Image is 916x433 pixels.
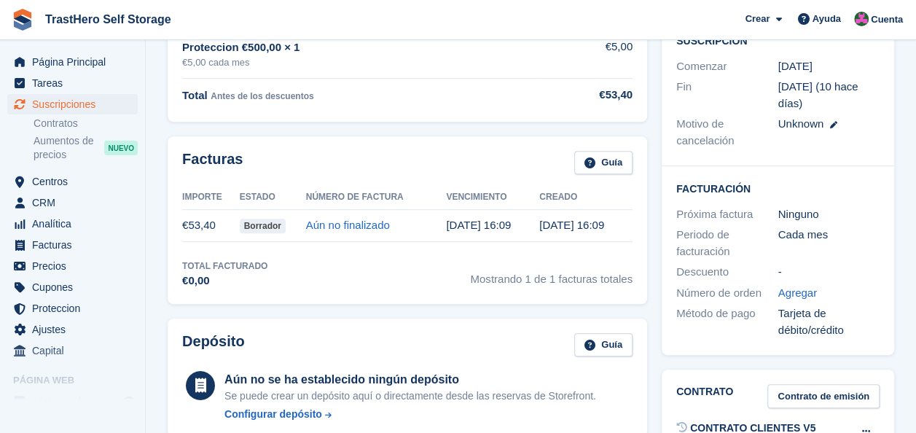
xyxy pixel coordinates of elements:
img: Marua Grioui [854,12,869,26]
span: Ayuda [813,12,841,26]
h2: Facturación [676,181,880,195]
p: Se puede crear un depósito aquí o directamente desde las reservas de Storefront. [224,389,596,404]
div: Método de pago [676,305,778,338]
span: CRM [32,192,120,213]
span: Capital [32,340,120,361]
h2: Suscripción [676,33,880,47]
a: menu [7,319,138,340]
div: Próxima factura [676,206,778,223]
a: TrastHero Self Storage [39,7,177,31]
div: Proteccion €500,00 × 1 [182,39,541,56]
div: Total facturado [182,260,267,273]
div: Motivo de cancelación [676,116,778,149]
span: Tareas [32,73,120,93]
span: Total [182,89,208,101]
th: Creado [539,186,633,209]
span: Facturas [32,235,120,255]
th: Número de factura [306,186,447,209]
th: Importe [182,186,240,209]
span: Cupones [32,277,120,297]
a: Contrato de emisión [767,384,880,408]
a: Vista previa de la tienda [120,393,138,410]
span: Ajustes [32,319,120,340]
a: menú [7,391,138,412]
div: €53,40 [541,87,633,104]
div: Fin [676,79,778,112]
span: Aumentos de precios [34,134,104,162]
a: menu [7,94,138,114]
div: Tarjeta de débito/crédito [778,305,880,338]
div: €5,00 cada mes [182,55,541,70]
time: 2025-09-11 23:00:00 UTC [778,58,813,75]
div: Comenzar [676,58,778,75]
span: página web [32,391,120,412]
a: menu [7,340,138,361]
td: €5,00 [541,31,633,78]
time: 2025-09-13 14:09:19 UTC [446,219,511,231]
span: Borrador [240,219,286,233]
a: Guía [574,151,633,175]
div: - [778,264,880,281]
a: Configurar depósito [224,407,596,422]
a: menu [7,192,138,213]
div: Periodo de facturación [676,227,778,260]
div: Ninguno [778,206,880,223]
img: stora-icon-8386f47178a22dfd0bd8f6a31ec36ba5ce8667c1dd55bd0f319d3a0aa187defe.svg [12,9,34,31]
span: Página Principal [32,52,120,72]
span: Analítica [32,214,120,234]
span: Precios [32,256,120,276]
span: Crear [745,12,770,26]
a: menu [7,277,138,297]
div: Número de orden [676,285,778,302]
a: menu [7,52,138,72]
span: Cuenta [871,12,903,27]
h2: Facturas [182,151,243,175]
a: Guía [574,333,633,357]
div: Aún no se ha establecido ningún depósito [224,371,596,389]
div: €0,00 [182,273,267,289]
div: Cada mes [778,227,880,260]
a: menu [7,235,138,255]
a: Agregar [778,285,817,302]
time: 2025-09-12 14:09:19 UTC [539,219,604,231]
th: Estado [240,186,306,209]
a: menu [7,171,138,192]
div: Configurar depósito [224,407,322,422]
a: Contratos [34,117,138,130]
a: menu [7,73,138,93]
a: menu [7,298,138,319]
span: Antes de los descuentos [211,91,313,101]
th: Vencimiento [446,186,539,209]
span: Suscripciones [32,94,120,114]
span: Centros [32,171,120,192]
a: Aún no finalizado [306,219,390,231]
a: Aumentos de precios NUEVO [34,133,138,163]
span: Mostrando 1 de 1 facturas totales [470,260,633,289]
h2: Contrato [676,384,733,408]
td: €53,40 [182,209,240,242]
span: Página web [13,373,145,388]
span: Proteccion [32,298,120,319]
div: Descuento [676,264,778,281]
span: [DATE] (10 hace días) [778,80,858,109]
span: Unknown [778,117,824,130]
div: NUEVO [104,141,138,155]
a: menu [7,256,138,276]
h2: Depósito [182,333,245,357]
a: menu [7,214,138,234]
